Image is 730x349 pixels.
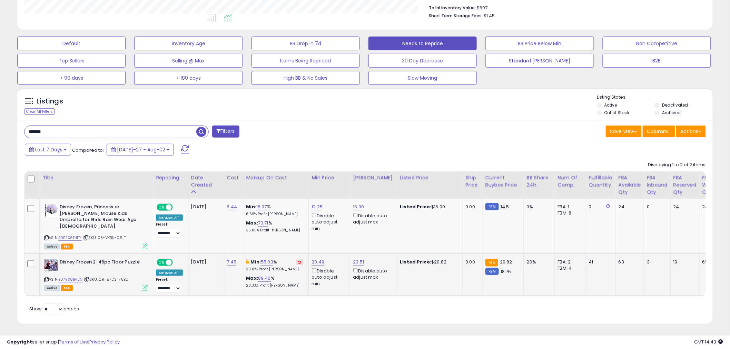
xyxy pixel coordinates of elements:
[17,54,126,68] button: Top Sellers
[134,37,243,50] button: Inventory Age
[246,275,258,281] b: Max:
[156,277,183,293] div: Preset:
[227,259,237,266] a: 7.45
[558,210,581,216] div: FBM: 8
[134,71,243,85] button: > 180 days
[702,259,729,265] div: 61
[619,204,639,210] div: 24
[246,203,256,210] b: Min:
[17,37,126,50] button: Default
[676,126,706,137] button: Actions
[246,275,303,288] div: %
[7,339,32,345] strong: Copyright
[603,54,711,68] button: B2B
[353,212,392,225] div: Disable auto adjust max
[44,259,148,290] div: ASIN:
[527,204,550,210] div: 0%
[673,174,697,196] div: FBA Reserved Qty
[157,260,166,266] span: ON
[261,259,273,266] a: 55.03
[312,212,345,232] div: Disable auto adjust min
[44,204,148,249] div: ASIN:
[597,94,713,101] p: Listing States:
[400,259,457,265] div: $20.82
[7,339,120,346] div: seller snap | |
[59,339,88,345] a: Terms of Use
[89,339,120,345] a: Privacy Policy
[37,97,63,106] h5: Listings
[117,146,165,153] span: [DATE]-27 - Aug-02
[156,174,185,181] div: Repricing
[156,222,183,238] div: Preset:
[400,203,432,210] b: Listed Price:
[647,128,669,135] span: Columns
[25,144,71,156] button: Last 7 Days
[107,144,174,156] button: [DATE]-27 - Aug-02
[312,174,347,181] div: Min Price
[191,174,221,189] div: Date Created
[251,37,360,50] button: BB Drop in 7d
[648,162,706,168] div: Displaying 1 to 2 of 2 items
[589,259,610,265] div: 41
[643,126,675,137] button: Columns
[246,220,258,226] b: Max:
[58,277,83,282] a: B07YX8BV2N
[83,235,126,240] span: | SKU: 03-VKBN-06LT
[484,12,495,19] span: $1.45
[558,204,581,210] div: FBA: 1
[24,108,55,115] div: Clear All Filters
[191,259,219,265] div: [DATE]
[246,174,306,181] div: Markup on Cost
[619,259,639,265] div: 63
[558,174,583,189] div: Num of Comp.
[246,212,303,217] p: 6.69% Profit [PERSON_NAME]
[353,174,394,181] div: [PERSON_NAME]
[246,220,303,233] div: %
[44,244,60,250] span: All listings currently available for purchase on Amazon
[58,235,82,241] a: B0B2X6F4FY
[61,244,73,250] span: FBA
[312,203,323,210] a: 12.25
[60,204,144,231] b: Disney Frozen, Princess or [PERSON_NAME] Mouse Kids Umbrella for Girls Rain Wear Age [DEMOGRAPHIC...
[589,174,613,189] div: Fulfillable Quantity
[134,54,243,68] button: Selling @ Max
[246,259,303,272] div: %
[172,260,183,266] span: OFF
[673,204,694,210] div: 24
[603,37,711,50] button: Non Competitive
[400,174,460,181] div: Listed Price
[212,126,239,138] button: Filters
[466,204,477,210] div: 0.00
[606,126,642,137] button: Save View
[647,259,665,265] div: 3
[485,268,499,275] small: FBM
[673,259,694,265] div: 19
[558,265,581,271] div: FBM: 4
[400,204,457,210] div: $16.00
[558,259,581,265] div: FBA: 2
[243,171,309,199] th: The percentage added to the cost of goods (COGS) that forms the calculator for Min & Max prices.
[619,174,641,196] div: FBA Available Qty
[647,204,665,210] div: 0
[527,174,552,189] div: BB Share 24h.
[353,203,364,210] a: 16.00
[60,259,144,267] b: Disney Frozen 2-46pc Floor Puzzle
[251,259,261,265] b: Min:
[353,267,392,280] div: Disable auto adjust max
[251,54,360,68] button: Items Being Repriced
[500,259,512,265] span: 20.82
[191,204,219,210] div: [DATE]
[589,204,610,210] div: 0
[353,259,364,266] a: 23.51
[501,203,509,210] span: 14.5
[227,174,240,181] div: Cost
[172,205,183,210] span: OFF
[702,204,729,210] div: 24
[256,203,267,210] a: 15.07
[251,71,360,85] button: High BB & No Sales
[368,54,477,68] button: 30 Day Decrease
[662,102,688,108] label: Deactivated
[156,215,183,221] div: Amazon AI *
[246,204,303,217] div: %
[485,259,498,267] small: FBA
